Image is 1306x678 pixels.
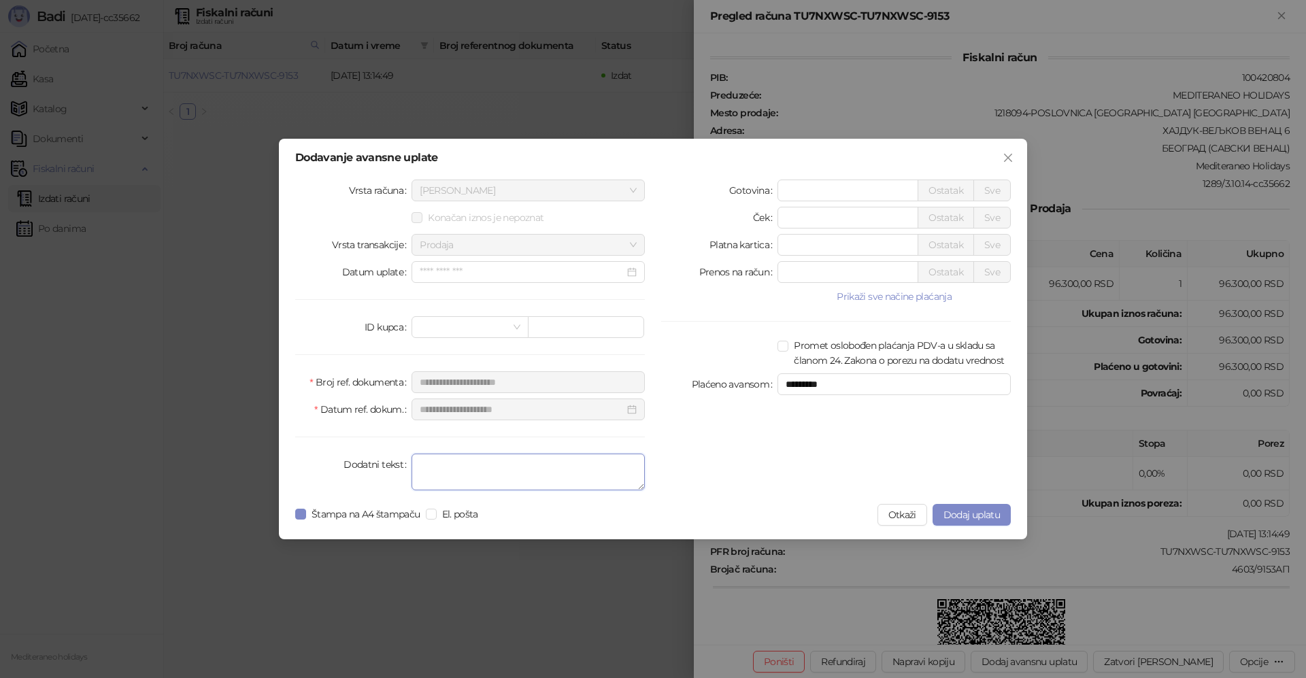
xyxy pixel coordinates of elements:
button: Sve [973,207,1011,228]
span: Dodaj uplatu [943,509,1000,521]
label: Gotovina [729,180,777,201]
label: Prenos na račun [699,261,778,283]
input: Datum uplate [420,265,624,279]
label: Dodatni tekst [344,454,412,475]
label: Broj ref. dokumenta [309,371,412,393]
button: Ostatak [918,180,974,201]
label: Vrsta transakcije [332,234,412,256]
button: Otkaži [877,504,927,526]
button: Sve [973,261,1011,283]
label: Plaćeno avansom [692,373,778,395]
button: Ostatak [918,234,974,256]
input: Datum ref. dokum. [420,402,624,417]
button: Sve [973,234,1011,256]
span: Konačan iznos je nepoznat [422,210,549,225]
button: Ostatak [918,261,974,283]
button: Prikaži sve načine plaćanja [777,288,1011,305]
label: Datum uplate [342,261,412,283]
span: Promet oslobođen plaćanja PDV-a u skladu sa članom 24. Zakona o porezu na dodatu vrednost [788,338,1011,368]
button: Ostatak [918,207,974,228]
span: close [1003,152,1014,163]
button: Sve [973,180,1011,201]
label: Platna kartica [709,234,777,256]
label: Datum ref. dokum. [314,399,412,420]
span: Štampa na A4 štampaču [306,507,426,522]
span: Prodaja [420,235,637,255]
div: Dodavanje avansne uplate [295,152,1011,163]
span: Zatvori [997,152,1019,163]
button: Dodaj uplatu [933,504,1011,526]
span: Avans [420,180,637,201]
button: Close [997,147,1019,169]
textarea: Dodatni tekst [412,454,645,490]
label: Ček [753,207,777,228]
span: El. pošta [437,507,484,522]
label: ID kupca [365,316,412,338]
input: Broj ref. dokumenta [412,371,645,393]
label: Vrsta računa [349,180,412,201]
